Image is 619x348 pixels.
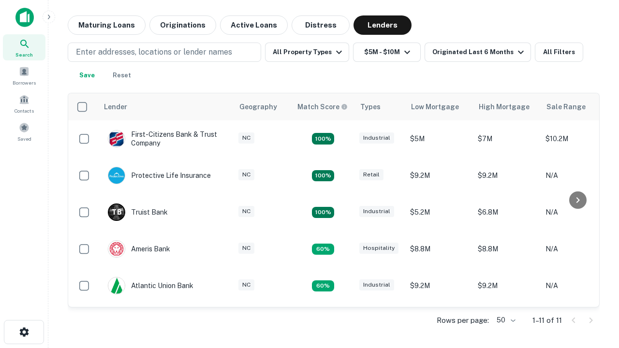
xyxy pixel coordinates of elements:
div: Capitalize uses an advanced AI algorithm to match your search with the best lender. The match sco... [297,101,348,112]
div: Matching Properties: 1, hasApolloMatch: undefined [312,280,334,292]
td: $9.2M [405,267,473,304]
div: Atlantic Union Bank [108,277,193,294]
p: 1–11 of 11 [532,315,562,326]
p: Rows per page: [437,315,489,326]
button: Active Loans [220,15,288,35]
h6: Match Score [297,101,346,112]
div: Geography [239,101,277,113]
td: $9.2M [405,157,473,194]
div: NC [238,206,254,217]
div: Ameris Bank [108,240,170,258]
img: capitalize-icon.png [15,8,34,27]
div: Matching Properties: 2, hasApolloMatch: undefined [312,170,334,182]
div: Low Mortgage [411,101,459,113]
td: $8.8M [405,231,473,267]
div: Matching Properties: 3, hasApolloMatch: undefined [312,207,334,218]
div: 50 [493,313,517,327]
div: Matching Properties: 1, hasApolloMatch: undefined [312,244,334,255]
a: Borrowers [3,62,45,88]
div: Lender [104,101,127,113]
img: picture [108,241,125,257]
a: Contacts [3,90,45,116]
div: Hospitality [359,243,398,254]
div: NC [238,169,254,180]
td: $5M [405,120,473,157]
td: $7M [473,120,541,157]
a: Saved [3,118,45,145]
th: Lender [98,93,234,120]
button: Save your search to get updates of matches that match your search criteria. [72,66,103,85]
div: Originated Last 6 Months [432,46,527,58]
button: Enter addresses, locations or lender names [68,43,261,62]
div: First-citizens Bank & Trust Company [108,130,224,147]
span: Search [15,51,33,58]
td: $5.2M [405,194,473,231]
button: Lenders [354,15,412,35]
button: All Property Types [265,43,349,62]
button: Reset [106,66,137,85]
div: Industrial [359,132,394,144]
td: $6.3M [473,304,541,341]
div: NC [238,243,254,254]
th: Geography [234,93,292,120]
div: NC [238,279,254,290]
div: Protective Life Insurance [108,167,211,184]
td: $9.2M [473,267,541,304]
div: Retail [359,169,383,180]
th: Types [354,93,405,120]
button: Maturing Loans [68,15,146,35]
div: Sale Range [546,101,586,113]
div: Matching Properties: 2, hasApolloMatch: undefined [312,133,334,145]
td: $6.8M [473,194,541,231]
p: T B [112,207,121,217]
td: $6.3M [405,304,473,341]
button: $5M - $10M [353,43,421,62]
div: Types [360,101,381,113]
div: High Mortgage [479,101,530,113]
iframe: Chat Widget [571,271,619,317]
button: Originated Last 6 Months [425,43,531,62]
span: Borrowers [13,79,36,87]
button: Originations [149,15,216,35]
p: Enter addresses, locations or lender names [76,46,232,58]
span: Contacts [15,107,34,115]
td: $8.8M [473,231,541,267]
button: All Filters [535,43,583,62]
div: NC [238,132,254,144]
a: Search [3,34,45,60]
img: picture [108,130,125,147]
img: picture [108,167,125,184]
img: picture [108,277,125,294]
th: Low Mortgage [405,93,473,120]
th: Capitalize uses an advanced AI algorithm to match your search with the best lender. The match sco... [292,93,354,120]
td: $9.2M [473,157,541,194]
button: Distress [292,15,350,35]
th: High Mortgage [473,93,541,120]
div: Industrial [359,279,394,290]
div: Truist Bank [108,203,168,221]
span: Saved [17,135,31,143]
div: Industrial [359,206,394,217]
